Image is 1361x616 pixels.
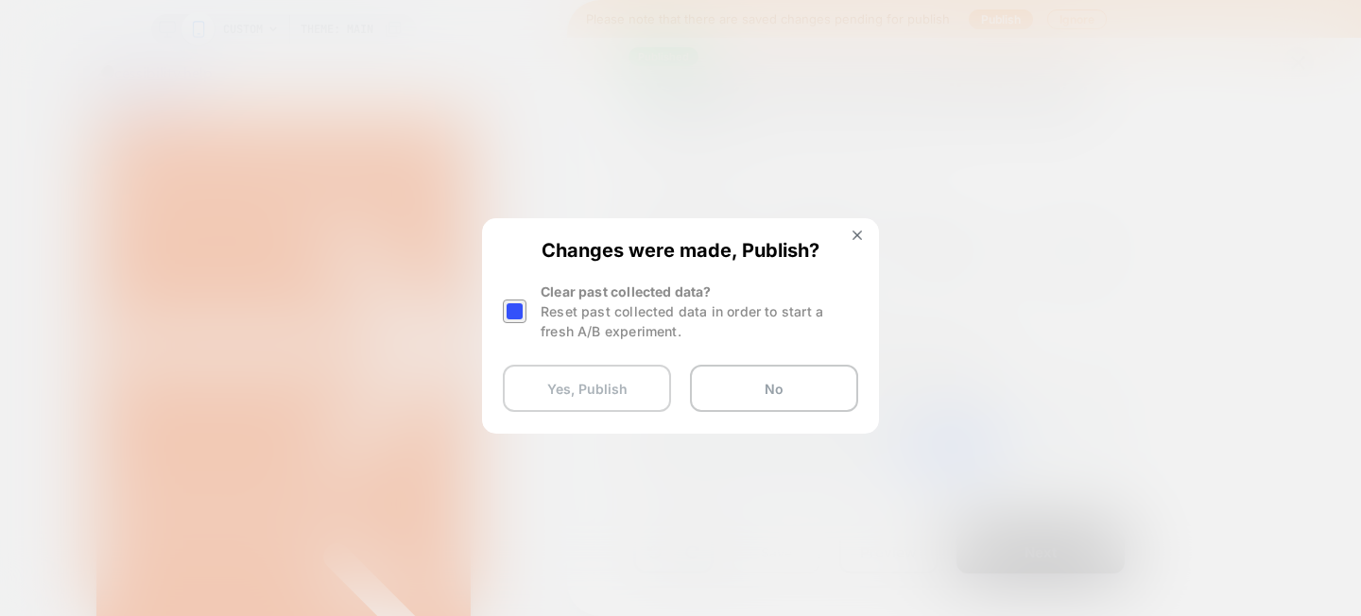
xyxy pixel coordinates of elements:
[541,301,858,341] div: Reset past collected data in order to start a fresh A/B experiment.
[503,365,671,412] button: Yes, Publish
[690,365,858,412] button: No
[853,231,862,240] img: close
[541,282,858,341] div: Clear past collected data?
[503,239,858,258] span: Changes were made, Publish?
